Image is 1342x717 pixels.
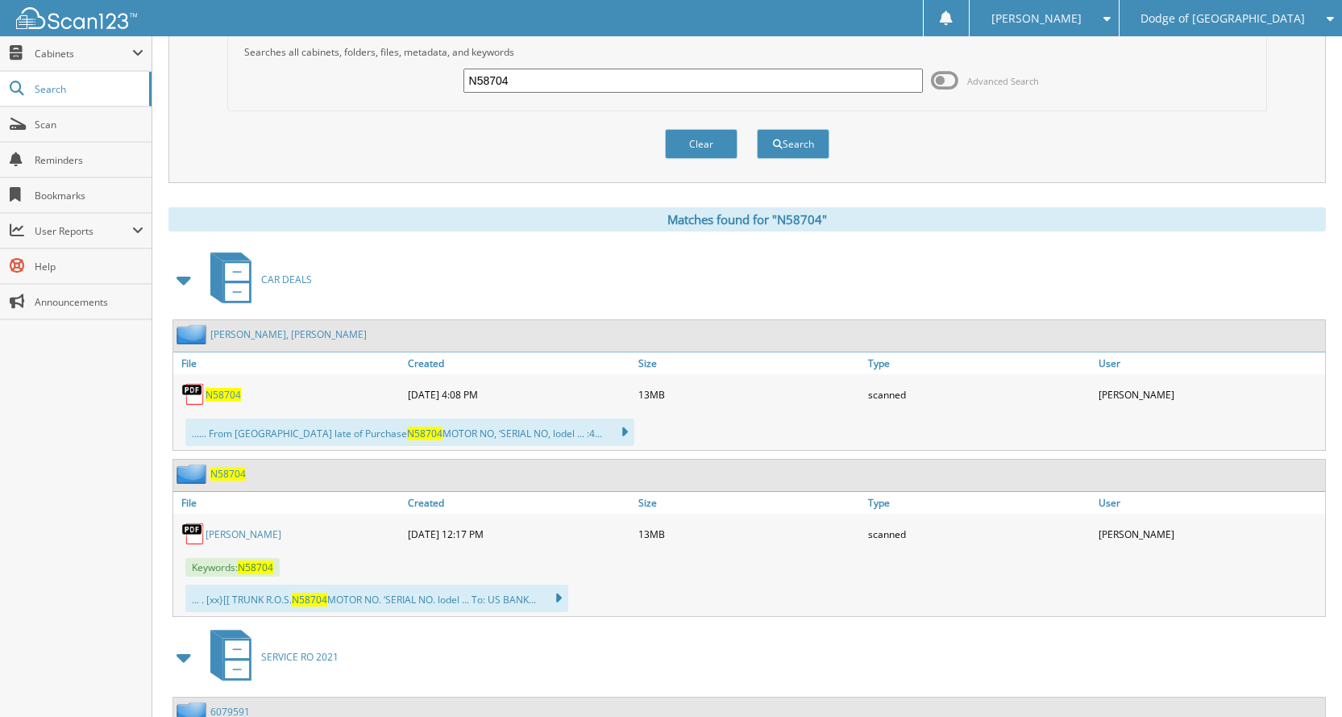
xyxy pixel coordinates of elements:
[404,352,634,374] a: Created
[35,224,132,238] span: User Reports
[665,129,737,159] button: Clear
[177,324,210,344] img: folder2.png
[634,492,865,514] a: Size
[864,378,1095,411] div: scanned
[168,207,1326,231] div: Matches found for "N58704"
[185,585,568,612] div: ... . [xx}[[ TRUNK R.O.S. MOTOR NO. ‘SERIAL NO. lodel ... To: US BANK...
[201,248,312,311] a: CAR DEALS
[292,593,327,607] span: N58704
[1095,352,1325,374] a: User
[1095,492,1325,514] a: User
[404,518,634,550] div: [DATE] 12:17 PM
[206,388,241,402] a: N58704
[35,153,143,167] span: Reminders
[181,522,206,546] img: PDF.png
[206,527,281,541] a: [PERSON_NAME]
[185,419,634,446] div: ...... From [GEOGRAPHIC_DATA] late of Purchase MOTOR NO, ‘SERIAL NO, lodel ... :4...
[967,75,1039,87] span: Advanced Search
[35,260,143,273] span: Help
[1095,378,1325,411] div: [PERSON_NAME]
[404,492,634,514] a: Created
[210,327,367,341] a: [PERSON_NAME], [PERSON_NAME]
[35,189,143,202] span: Bookmarks
[1095,518,1325,550] div: [PERSON_NAME]
[991,14,1082,23] span: [PERSON_NAME]
[404,378,634,411] div: [DATE] 4:08 PM
[1261,640,1342,717] iframe: Chat Widget
[864,518,1095,550] div: scanned
[864,352,1095,374] a: Type
[210,467,246,481] a: N58704
[35,82,141,96] span: Search
[864,492,1095,514] a: Type
[757,129,829,159] button: Search
[35,295,143,309] span: Announcements
[16,7,137,29] img: scan123-logo-white.svg
[185,558,280,577] span: Keywords:
[261,273,312,286] span: CAR DEALS
[35,118,143,131] span: Scan
[238,561,273,574] span: N58704
[177,464,210,484] img: folder2.png
[173,492,404,514] a: File
[634,378,865,411] div: 13MB
[181,382,206,406] img: PDF.png
[236,45,1258,59] div: Searches all cabinets, folders, files, metadata, and keywords
[634,518,865,550] div: 13MB
[407,427,442,440] span: N58704
[201,625,339,689] a: SERVICE RO 2021
[261,650,339,664] span: SERVICE RO 2021
[1140,14,1305,23] span: Dodge of [GEOGRAPHIC_DATA]
[35,47,132,60] span: Cabinets
[634,352,865,374] a: Size
[173,352,404,374] a: File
